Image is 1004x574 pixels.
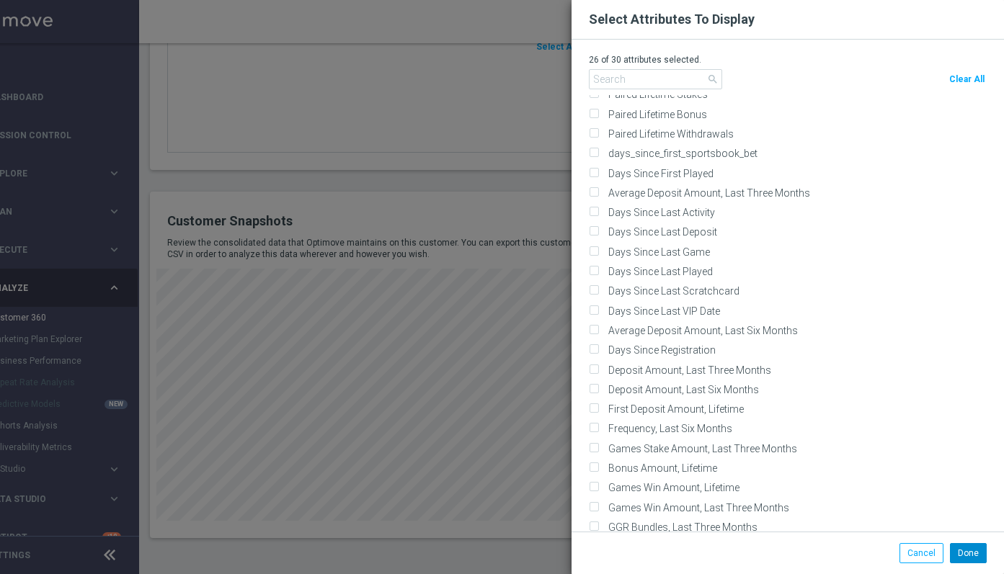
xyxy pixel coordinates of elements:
button: Cancel [899,543,943,563]
label: Deposit Amount, Last Three Months [603,364,771,377]
span: Clear All [949,74,985,84]
label: days_since_first_sportsbook_bet [603,147,758,160]
label: Days Since Last Deposit [603,225,717,238]
label: Bonus Amount, Lifetime [603,462,717,475]
label: Games Stake Amount, Last Three Months [603,442,797,455]
label: Days Since Last Scratchcard [603,284,739,297]
label: GGR Bundles, Last Three Months [603,521,758,534]
label: Days Since First Played [603,167,714,180]
button: Clear All [947,69,987,89]
label: Days Since Last VIP Date [603,305,720,318]
label: Paired Lifetime Bonus [603,108,707,121]
label: First Deposit Amount, Lifetime [603,403,744,416]
label: Paired Lifetime Stakes [603,88,708,101]
label: Days Since Last Game [603,246,710,259]
label: Games Win Amount, Last Three Months [603,501,789,514]
label: Frequency, Last Six Months [603,422,732,435]
h2: Select Attributes To Display [589,11,755,28]
label: Days Since Registration [603,344,716,356]
label: Average Deposit Amount, Last Three Months [603,187,810,199]
p: 26 of 30 attributes selected. [589,54,987,66]
button: Done [950,543,987,563]
label: Games Win Amount, Lifetime [603,481,739,494]
label: Days Since Last Played [603,265,713,278]
label: Average Deposit Amount, Last Six Months [603,324,798,337]
label: Deposit Amount, Last Six Months [603,383,759,396]
span: search [707,73,719,85]
label: Paired Lifetime Withdrawals [603,127,734,140]
label: Days Since Last Activity [603,206,715,219]
input: Search [589,69,722,89]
